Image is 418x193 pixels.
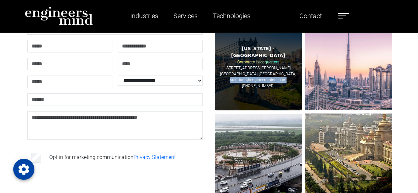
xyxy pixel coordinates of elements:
[25,7,93,25] img: logo
[297,8,324,23] a: Contact
[225,65,291,71] p: [STREET_ADDRESS][PERSON_NAME]
[171,8,200,23] a: Services
[210,8,253,23] a: Technologies
[220,45,297,59] div: [US_STATE] - [GEOGRAPHIC_DATA]
[242,83,275,89] p: [PHONE_NUMBER]
[128,8,161,23] a: Industries
[237,60,279,64] span: Corporate Headquarters
[49,153,176,161] label: Opt in for marketing communication
[230,77,286,83] p: solutions@engineersmind. com
[220,71,296,77] p: [GEOGRAPHIC_DATA] [GEOGRAPHIC_DATA]
[133,154,176,160] a: Privacy Statement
